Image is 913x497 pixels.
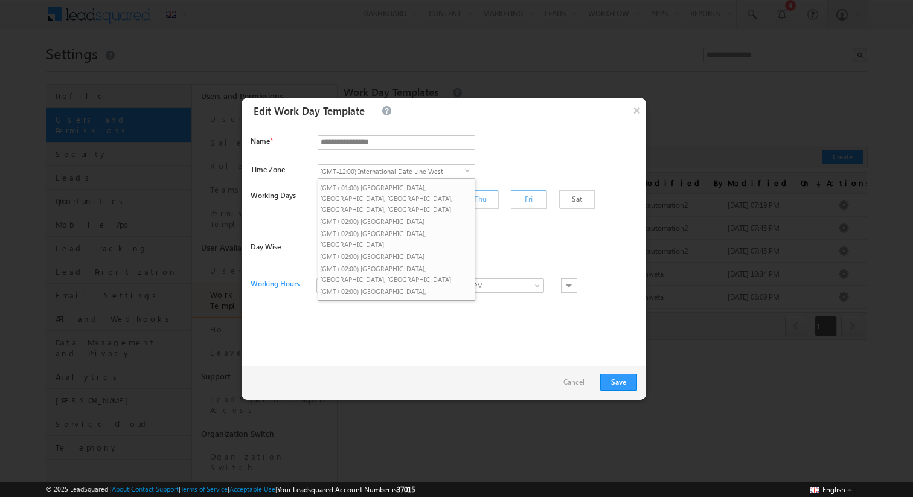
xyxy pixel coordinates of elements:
button: × [627,98,647,123]
div: Working Days [251,190,307,207]
div: Sat [559,190,595,208]
span: select [465,168,475,173]
span: 37015 [397,485,415,494]
a: 09:00 AM [316,278,408,293]
li: (GMT+02:00) [GEOGRAPHIC_DATA], [GEOGRAPHIC_DATA], [GEOGRAPHIC_DATA], [GEOGRAPHIC_DATA], [GEOGRAPH... [318,286,475,330]
li: (GMT+02:00) [GEOGRAPHIC_DATA], [GEOGRAPHIC_DATA], [GEOGRAPHIC_DATA] [318,263,475,286]
button: Save [600,374,637,391]
li: (GMT+02:00) [GEOGRAPHIC_DATA], [GEOGRAPHIC_DATA] [318,228,475,251]
div: Name [251,135,307,152]
div: Time Zone [251,164,307,181]
li: (GMT+02:00) [GEOGRAPHIC_DATA] [318,216,475,228]
span: © 2025 LeadSquared | | | | | [46,484,415,495]
div: Working Hours [251,278,306,295]
a: 05:00 PM [452,278,544,293]
span: (GMT-12:00) International Date Line West [318,165,465,178]
a: Terms of Service [181,485,228,493]
span: English [822,485,845,494]
div: Day Wise [251,242,307,258]
span: Edit Work Day Template [251,101,368,121]
span: Your Leadsquared Account Number is [277,485,415,494]
li: (GMT+01:00) [GEOGRAPHIC_DATA], [GEOGRAPHIC_DATA], [GEOGRAPHIC_DATA], [GEOGRAPHIC_DATA], [GEOGRAPH... [318,182,475,216]
div: Thu [463,190,498,208]
li: (GMT+02:00) [GEOGRAPHIC_DATA] [318,251,475,263]
button: English [807,482,855,496]
a: Contact Support [131,485,179,493]
span: 05:00 PM [453,280,536,291]
a: Cancel [563,377,591,388]
a: Acceptable Use [229,485,275,493]
a: About [112,485,129,493]
div: Fri [511,190,546,208]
